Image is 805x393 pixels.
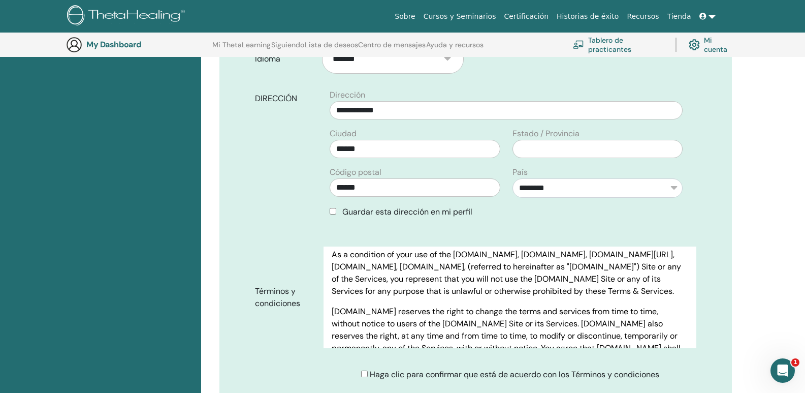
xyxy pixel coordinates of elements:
a: Historias de éxito [553,7,623,26]
a: Recursos [623,7,663,26]
a: Mi ThetaLearning [212,41,271,57]
label: Dirección [330,89,365,101]
img: cog.svg [689,37,700,53]
a: Siguiendo [271,41,304,57]
p: As a condition of your use of the [DOMAIN_NAME], [DOMAIN_NAME], [DOMAIN_NAME][URL], [DOMAIN_NAME]... [332,249,688,297]
span: Guardar esta dirección en mi perfil [342,206,472,217]
label: Ciudad [330,128,357,140]
a: Sobre [391,7,419,26]
a: Tienda [663,7,695,26]
label: DIRECCIÓN [247,89,324,108]
img: chalkboard-teacher.svg [573,40,584,49]
h3: My Dashboard [86,40,188,49]
span: 1 [791,358,799,367]
a: Cursos y Seminarios [420,7,500,26]
p: [DOMAIN_NAME] reserves the right to change the terms and services from time to time, without noti... [332,306,688,391]
img: generic-user-icon.jpg [66,37,82,53]
label: Estado / Provincia [512,128,579,140]
img: logo.png [67,5,188,28]
a: Lista de deseos [305,41,358,57]
a: Tablero de practicantes [573,34,663,56]
a: Centro de mensajes [358,41,426,57]
label: Términos y condiciones [247,282,324,313]
label: Idioma [247,49,322,69]
a: Mi cuenta [689,34,735,56]
a: Ayuda y recursos [426,41,484,57]
label: Código postal [330,166,381,178]
iframe: Intercom live chat [770,358,795,383]
label: País [512,166,528,178]
a: Certificación [500,7,553,26]
span: Haga clic para confirmar que está de acuerdo con los Términos y condiciones [370,369,659,380]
